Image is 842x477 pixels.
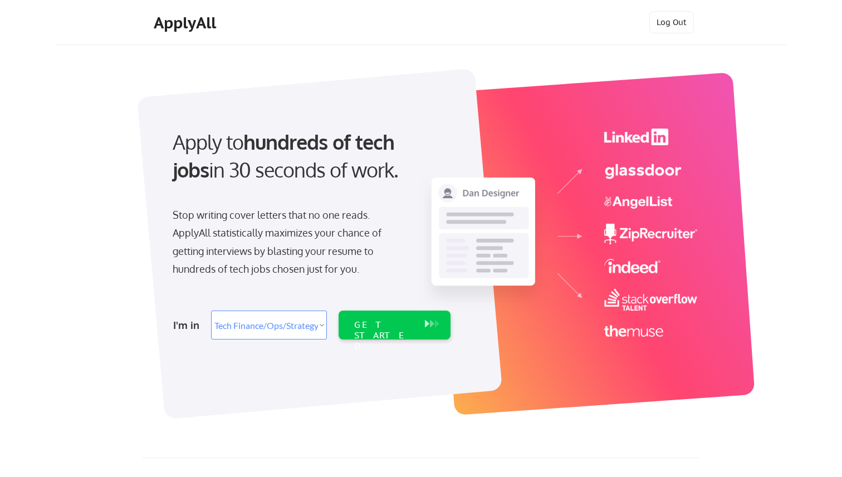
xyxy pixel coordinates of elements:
[154,13,219,32] div: ApplyAll
[173,129,399,182] strong: hundreds of tech jobs
[649,11,694,33] button: Log Out
[354,319,414,352] div: GET STARTED
[173,206,402,278] div: Stop writing cover letters that no one reads. ApplyAll statistically maximizes your chance of get...
[173,316,204,334] div: I'm in
[173,128,446,184] div: Apply to in 30 seconds of work.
